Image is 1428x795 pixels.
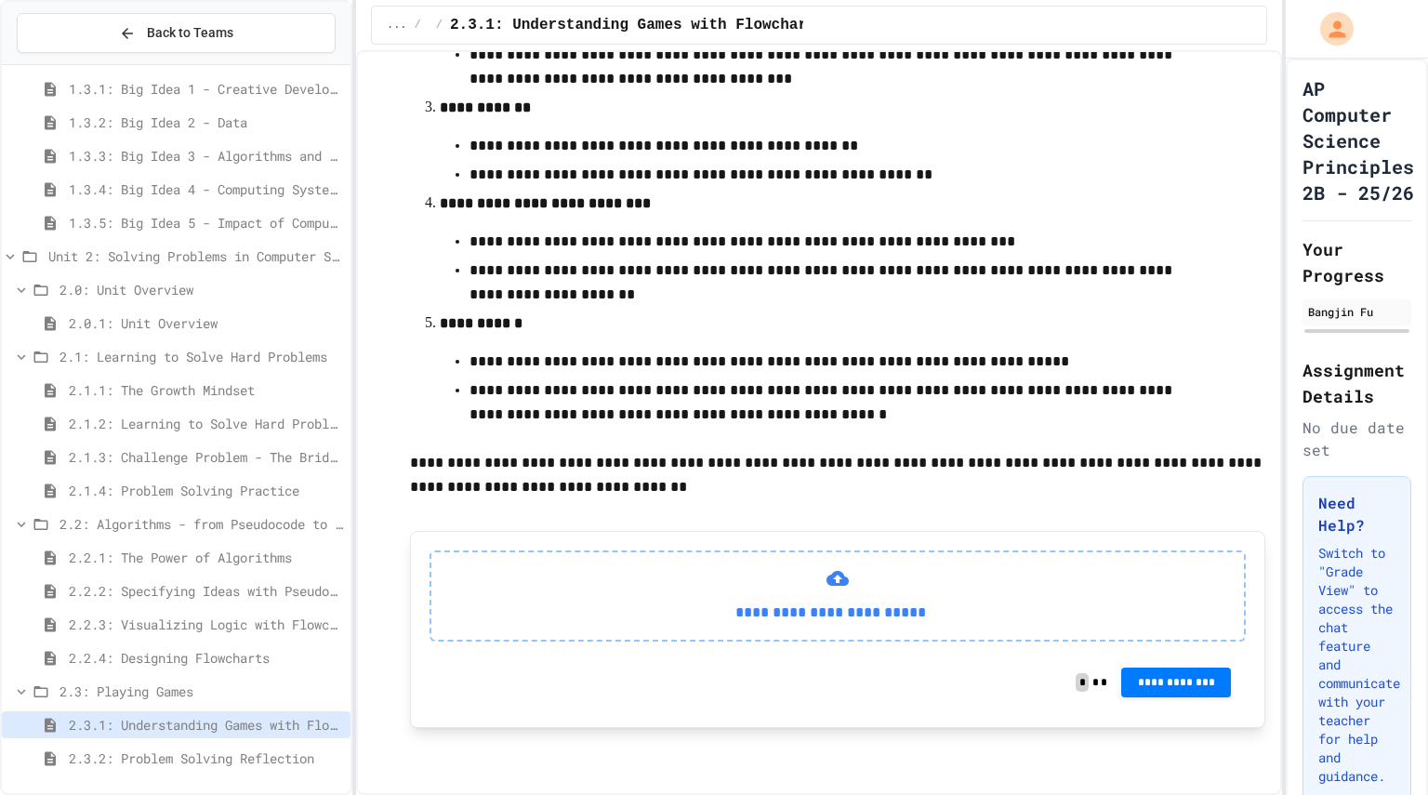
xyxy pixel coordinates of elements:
span: 2.0: Unit Overview [59,280,343,299]
div: No due date set [1302,417,1411,461]
span: / [415,18,421,33]
span: 2.3.1: Understanding Games with Flowcharts [450,14,825,36]
span: 1.3.4: Big Idea 4 - Computing Systems and Networks [69,179,343,199]
span: 1.3.2: Big Idea 2 - Data [69,113,343,132]
span: 2.1.3: Challenge Problem - The Bridge [69,447,343,467]
button: Back to Teams [17,13,336,53]
div: Bangjin Fu [1308,303,1406,320]
span: 1.3.5: Big Idea 5 - Impact of Computing [69,213,343,232]
h3: Need Help? [1318,492,1395,537]
span: 2.2.2: Specifying Ideas with Pseudocode [69,581,343,601]
span: 2.3: Playing Games [59,682,343,701]
span: Unit 2: Solving Problems in Computer Science [48,246,343,266]
h2: Your Progress [1302,236,1411,288]
p: Switch to "Grade View" to access the chat feature and communicate with your teacher for help and ... [1318,544,1395,786]
span: 2.1.2: Learning to Solve Hard Problems [69,414,343,433]
span: 2.1: Learning to Solve Hard Problems [59,347,343,366]
span: Back to Teams [147,23,233,43]
span: 1.3.3: Big Idea 3 - Algorithms and Programming [69,146,343,166]
span: 2.2.1: The Power of Algorithms [69,548,343,567]
span: 2.1.4: Problem Solving Practice [69,481,343,500]
span: 2.2: Algorithms - from Pseudocode to Flowcharts [59,514,343,534]
h1: AP Computer Science Principles 2B - 25/26 [1302,75,1414,205]
span: 2.2.4: Designing Flowcharts [69,648,343,668]
span: 2.3.2: Problem Solving Reflection [69,749,343,768]
div: My Account [1301,7,1358,50]
span: 2.0.1: Unit Overview [69,313,343,333]
span: 2.1.1: The Growth Mindset [69,380,343,400]
span: 2.2.3: Visualizing Logic with Flowcharts [69,615,343,634]
span: 1.3.1: Big Idea 1 - Creative Development [69,79,343,99]
h2: Assignment Details [1302,357,1411,409]
span: 2.3.1: Understanding Games with Flowcharts [69,715,343,735]
span: / [436,18,443,33]
span: ... [387,18,407,33]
